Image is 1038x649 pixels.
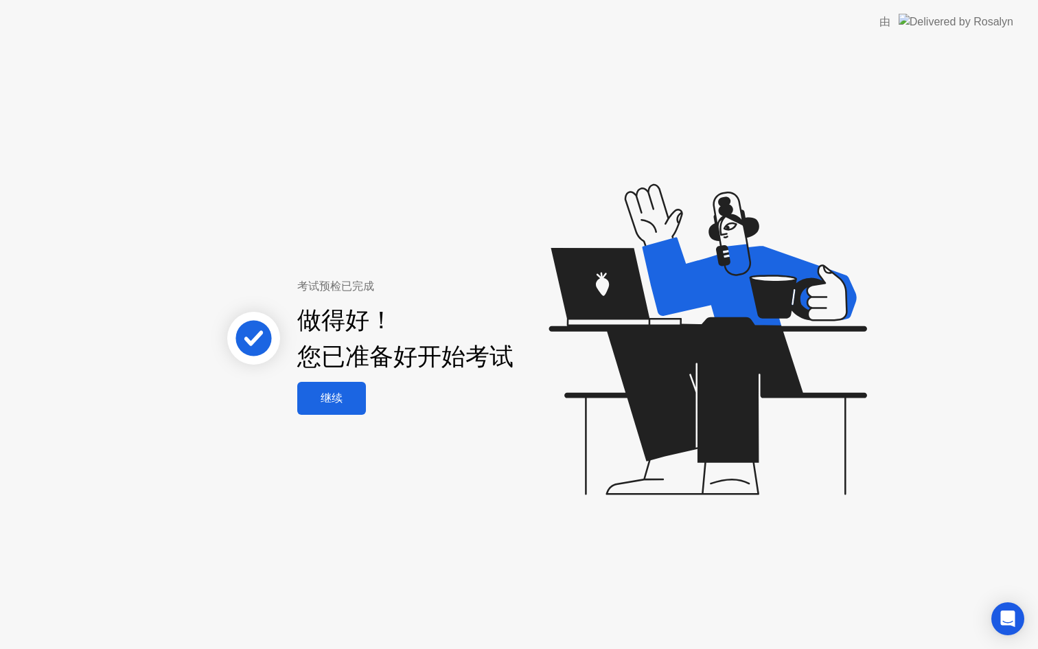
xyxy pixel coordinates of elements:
[301,391,362,406] div: 继续
[879,14,890,30] div: 由
[991,602,1024,635] div: Open Intercom Messenger
[297,302,514,375] div: 做得好！ 您已准备好开始考试
[899,14,1013,30] img: Delivered by Rosalyn
[297,382,366,415] button: 继续
[297,278,581,295] div: 考试预检已完成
